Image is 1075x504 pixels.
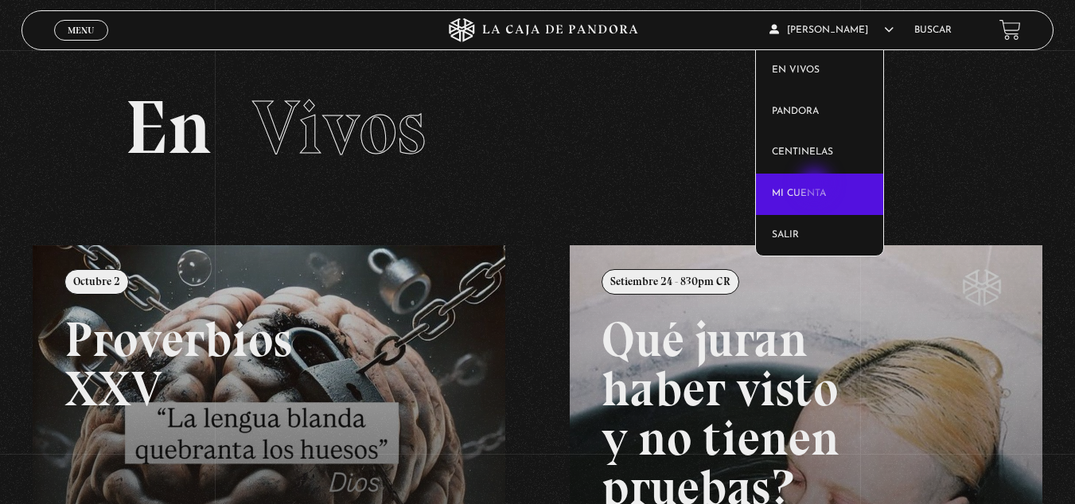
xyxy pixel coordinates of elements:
a: En vivos [756,50,883,92]
a: View your shopping cart [999,19,1021,41]
a: Centinelas [756,132,883,174]
span: Vivos [252,82,426,173]
span: Menu [68,25,94,35]
a: Pandora [756,92,883,133]
span: Cerrar [62,38,99,49]
a: Mi cuenta [756,174,883,215]
a: Salir [756,215,883,256]
a: Buscar [914,25,952,35]
span: [PERSON_NAME] [769,25,894,35]
h2: En [125,90,951,166]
